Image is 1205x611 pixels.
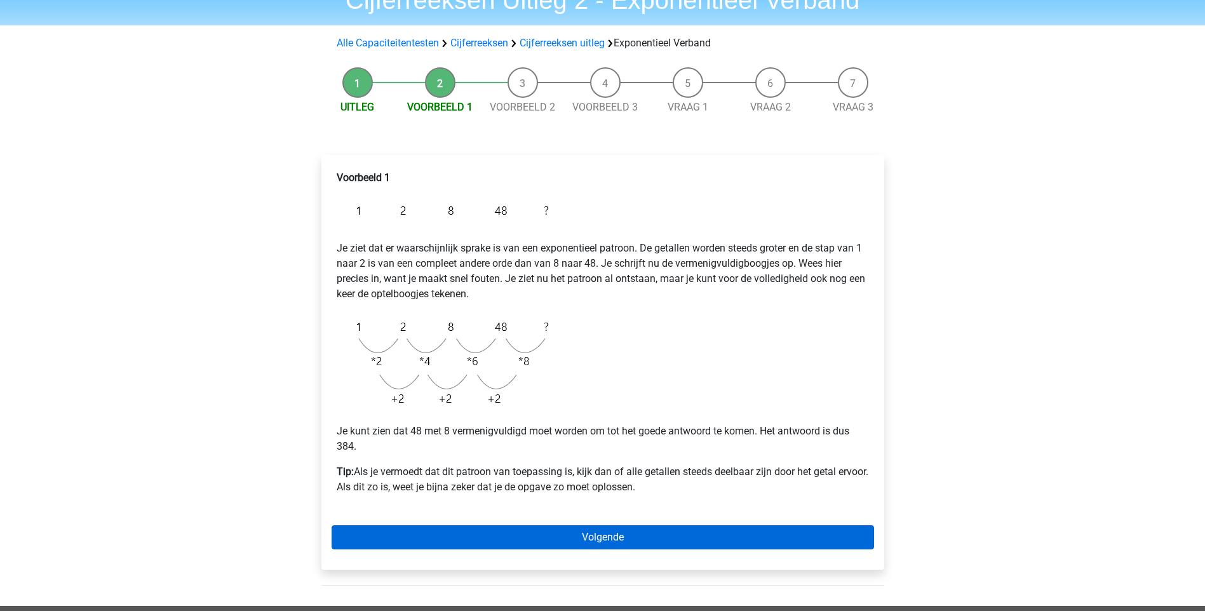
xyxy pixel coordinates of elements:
img: Exponential_Example_1.png [337,196,555,225]
img: Exponential_Example_1_2.png [337,312,555,413]
div: Exponentieel Verband [332,36,874,51]
a: Voorbeeld 3 [572,101,638,113]
a: Cijferreeksen uitleg [520,37,605,49]
p: Je ziet dat er waarschijnlijk sprake is van een exponentieel patroon. De getallen worden steeds g... [337,225,869,302]
a: Volgende [332,525,874,549]
a: Alle Capaciteitentesten [337,37,439,49]
a: Vraag 2 [750,101,791,113]
b: Voorbeeld 1 [337,171,390,184]
a: Cijferreeksen [450,37,508,49]
a: Voorbeeld 2 [490,101,555,113]
p: Als je vermoedt dat dit patroon van toepassing is, kijk dan of alle getallen steeds deelbaar zijn... [337,464,869,495]
p: Je kunt zien dat 48 met 8 vermenigvuldigd moet worden om tot het goede antwoord te komen. Het ant... [337,424,869,454]
b: Tip: [337,466,354,478]
a: Vraag 3 [833,101,873,113]
a: Vraag 1 [668,101,708,113]
a: Voorbeeld 1 [407,101,473,113]
a: Uitleg [340,101,374,113]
